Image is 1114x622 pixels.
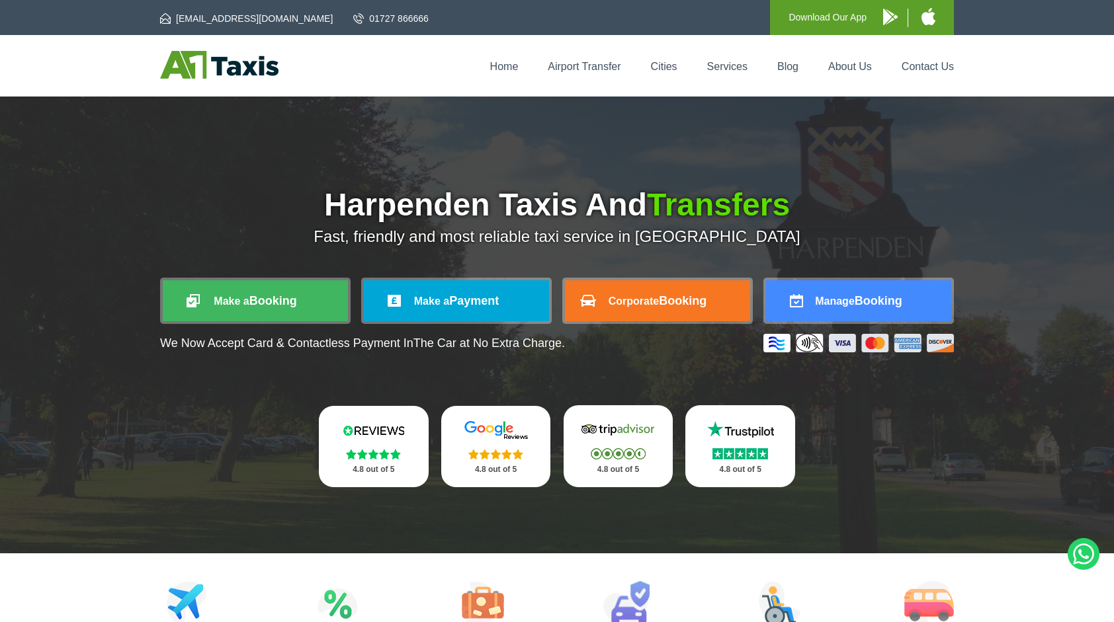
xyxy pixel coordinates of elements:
a: About Us [828,61,872,72]
span: Corporate [609,295,659,307]
p: Fast, friendly and most reliable taxi service in [GEOGRAPHIC_DATA] [160,227,954,246]
h1: Harpenden Taxis And [160,189,954,221]
a: Google Stars 4.8 out of 5 [441,406,551,487]
img: A1 Taxis iPhone App [921,8,935,25]
a: Airport Transfer [548,61,621,72]
a: Blog [777,61,798,72]
img: Google [456,420,536,440]
a: Services [707,61,748,72]
a: Make aPayment [364,280,549,321]
p: 4.8 out of 5 [700,461,781,478]
span: Make a [214,295,249,307]
span: Manage [815,295,855,307]
img: Stars [591,448,646,459]
a: Trustpilot Stars 4.8 out of 5 [685,405,795,487]
a: Home [490,61,519,72]
img: Credit And Debit Cards [763,334,954,352]
p: 4.8 out of 5 [456,461,536,478]
span: Transfers [647,187,790,222]
a: [EMAIL_ADDRESS][DOMAIN_NAME] [160,12,333,25]
span: Make a [414,295,449,307]
img: Stars [468,449,523,459]
a: ManageBooking [766,280,951,321]
a: Cities [651,61,677,72]
a: Contact Us [902,61,954,72]
a: 01727 866666 [353,12,429,25]
img: Tripadvisor [578,420,658,440]
img: Reviews.io [334,420,413,440]
a: CorporateBooking [565,280,750,321]
img: A1 Taxis Android App [883,9,898,25]
p: We Now Accept Card & Contactless Payment In [160,336,565,350]
img: Stars [346,449,401,459]
a: Make aBooking [163,280,348,321]
a: Reviews.io Stars 4.8 out of 5 [319,406,429,487]
p: 4.8 out of 5 [578,461,659,478]
img: A1 Taxis St Albans LTD [160,51,278,79]
span: The Car at No Extra Charge. [413,336,565,350]
a: Tripadvisor Stars 4.8 out of 5 [564,405,673,487]
img: Trustpilot [701,420,780,440]
p: 4.8 out of 5 [333,461,414,478]
p: Download Our App [789,9,867,26]
img: Stars [712,448,768,459]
